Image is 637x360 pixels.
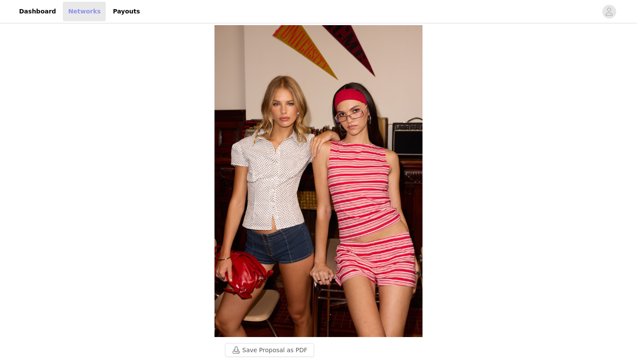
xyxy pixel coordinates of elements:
div: avatar [605,5,613,19]
a: Payouts [107,2,145,21]
a: Networks [63,2,106,21]
button: Save Proposal as PDF [225,343,314,357]
img: campaign image [214,25,422,337]
a: Dashboard [14,2,61,21]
